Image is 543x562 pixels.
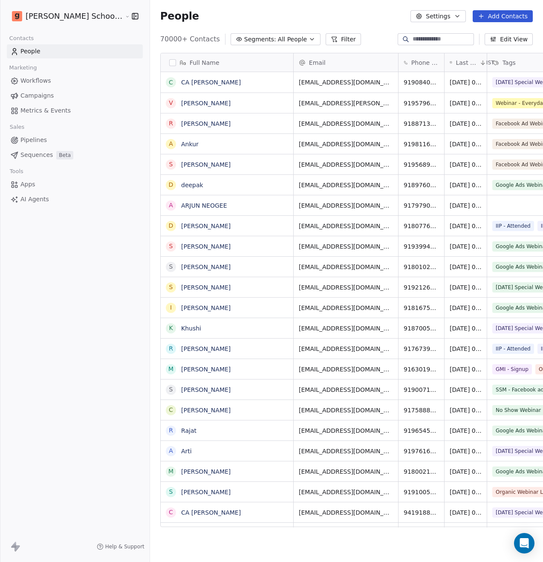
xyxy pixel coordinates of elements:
span: [EMAIL_ADDRESS][DOMAIN_NAME] [299,222,393,230]
span: [DATE] 01:20 PM [450,242,482,251]
span: [EMAIL_ADDRESS][DOMAIN_NAME] [299,385,393,394]
a: Ankur [181,141,199,148]
div: R [169,119,173,128]
span: [EMAIL_ADDRESS][DOMAIN_NAME] [299,78,393,87]
span: 919212625037 [404,283,439,292]
span: [EMAIL_ADDRESS][DOMAIN_NAME] [299,242,393,251]
a: [PERSON_NAME] [181,489,231,495]
div: M [168,365,173,374]
span: 918167521756 [404,304,439,312]
span: 917588888492 [404,406,439,414]
span: [EMAIL_ADDRESS][DOMAIN_NAME] [299,160,393,169]
span: People [160,10,199,23]
a: [PERSON_NAME] [181,345,231,352]
a: CA [PERSON_NAME] [181,509,241,516]
span: 917979065395 [404,201,439,210]
span: 919654524662 [404,426,439,435]
a: Arti [181,448,192,455]
div: Phone Number [399,53,444,72]
a: [PERSON_NAME] [181,223,231,229]
button: Edit View [485,33,533,45]
a: [PERSON_NAME] [181,468,231,475]
span: [DATE] 01:18 PM [450,467,482,476]
span: [DATE] 01:19 PM [450,365,482,374]
div: Full Name [161,53,293,72]
span: [EMAIL_ADDRESS][DOMAIN_NAME] [299,426,393,435]
div: S [169,262,173,271]
span: [DATE] 01:21 PM [450,99,482,107]
span: [DATE] 01:20 PM [450,201,482,210]
a: ARJUN NEOGEE [181,202,227,209]
span: [EMAIL_ADDRESS][DOMAIN_NAME] [299,447,393,455]
span: [EMAIL_ADDRESS][DOMAIN_NAME] [299,283,393,292]
a: [PERSON_NAME] [181,161,231,168]
span: Help & Support [105,543,144,550]
span: 918010240735 [404,263,439,271]
span: [EMAIL_ADDRESS][DOMAIN_NAME] [299,345,393,353]
span: [PERSON_NAME] School of Finance LLP [26,11,123,22]
div: A [169,201,173,210]
span: All People [278,35,307,44]
span: Pipelines [20,136,47,145]
div: i [170,303,172,312]
span: Contacts [6,32,38,45]
span: IIP - Attended [492,221,534,231]
span: [DATE] 01:20 PM [450,283,482,292]
span: [DATE] 01:20 PM [450,140,482,148]
span: Sequences [20,151,53,159]
span: [EMAIL_ADDRESS][PERSON_NAME][DOMAIN_NAME] [299,99,393,107]
span: Beta [56,151,73,159]
button: [PERSON_NAME] School of Finance LLP [10,9,118,23]
span: 918976089447 [404,181,439,189]
div: D [168,221,173,230]
span: [EMAIL_ADDRESS][DOMAIN_NAME] [299,406,393,414]
span: [EMAIL_ADDRESS][DOMAIN_NAME] [299,304,393,312]
a: CA [PERSON_NAME] [181,79,241,86]
span: Workflows [20,76,51,85]
span: Metrics & Events [20,106,71,115]
span: 917673904818 [404,345,439,353]
div: R [169,344,173,353]
span: 918002185604 [404,467,439,476]
span: Tags [503,58,516,67]
span: [DATE] 01:20 PM [450,160,482,169]
a: SequencesBeta [7,148,143,162]
span: 918871303500 [404,119,439,128]
a: deepak [181,182,203,188]
span: 916301920582 [404,365,439,374]
div: S [169,283,173,292]
span: Tools [6,165,27,178]
a: Pipelines [7,133,143,147]
div: S [169,242,173,251]
div: V [169,98,173,107]
span: [EMAIL_ADDRESS][DOMAIN_NAME] [299,263,393,271]
div: C [169,406,173,414]
a: [PERSON_NAME] [181,304,231,311]
div: A [169,446,173,455]
span: IIP - Attended [492,344,534,354]
button: Settings [410,10,465,22]
div: s [169,487,173,496]
div: Email [294,53,398,72]
span: 919007198814 [404,385,439,394]
button: Filter [326,33,361,45]
span: GMI - Signup [492,364,532,374]
span: [DATE] 01:19 PM [450,447,482,455]
span: [DATE] 01:20 PM [450,222,482,230]
span: Segments: [244,35,276,44]
span: [DATE] 01:20 PM [450,181,482,189]
div: C [169,508,173,517]
span: 919761625388 [404,447,439,455]
span: Phone Number [411,58,439,67]
span: [EMAIL_ADDRESS][DOMAIN_NAME] [299,365,393,374]
span: Sales [6,121,28,133]
a: Rajat [181,427,196,434]
span: [EMAIL_ADDRESS][DOMAIN_NAME] [299,140,393,148]
img: Goela%20School%20Logos%20(4).png [12,11,22,21]
span: [EMAIL_ADDRESS][DOMAIN_NAME] [299,324,393,333]
span: [EMAIL_ADDRESS][DOMAIN_NAME] [299,181,393,189]
span: [DATE] 01:18 PM [450,508,482,517]
span: [DATE] 01:19 PM [450,345,482,353]
a: AI Agents [7,192,143,206]
span: [EMAIL_ADDRESS][DOMAIN_NAME] [299,488,393,496]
